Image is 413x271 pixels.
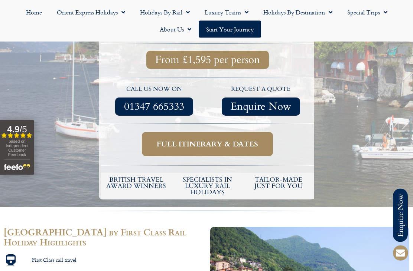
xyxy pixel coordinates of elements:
[157,140,258,149] span: Full itinerary & dates
[104,177,168,189] h5: British Travel Award winners
[115,98,193,116] a: 01347 665333
[155,56,260,65] span: From £1,595 per person
[222,98,300,116] a: Enquire Now
[4,227,203,237] h2: [GEOGRAPHIC_DATA] by First Class Rail
[4,237,203,247] h2: Holiday Highlights
[199,21,261,38] a: Start your Journey
[4,4,409,38] nav: Menu
[49,4,133,21] a: Orient Express Holidays
[176,177,240,196] h6: Specialists in luxury rail holidays
[256,4,340,21] a: Holidays by Destination
[142,132,273,156] a: Full itinerary & dates
[133,4,197,21] a: Holidays by Rail
[19,4,49,21] a: Home
[231,102,291,112] span: Enquire Now
[104,85,204,95] p: call us now on
[211,85,311,95] p: request a quote
[146,51,269,69] a: From £1,595 per person
[247,177,310,189] h5: tailor-made just for you
[340,4,395,21] a: Special Trips
[30,257,77,264] span: First Class rail travel
[197,4,256,21] a: Luxury Trains
[124,102,184,112] span: 01347 665333
[152,21,199,38] a: About Us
